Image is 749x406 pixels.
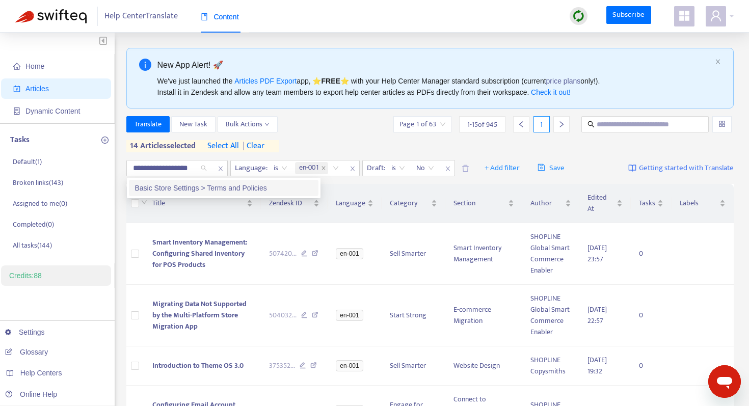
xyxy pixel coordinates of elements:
[639,198,655,209] span: Tasks
[467,119,497,130] span: 1 - 15 of 945
[462,165,469,172] span: delete
[5,390,57,398] a: Online Help
[13,156,42,167] p: Default ( 1 )
[239,140,264,152] span: clear
[587,304,607,327] span: [DATE] 22:57
[25,107,80,115] span: Dynamic Content
[234,77,297,85] a: Articles PDF Export
[445,184,522,223] th: Section
[538,162,565,174] span: Save
[269,310,297,321] span: 504032 ...
[587,242,607,265] span: [DATE] 23:57
[5,328,45,336] a: Settings
[135,119,162,130] span: Translate
[485,162,520,174] span: + Add filter
[141,199,147,205] span: down
[157,59,711,71] div: New App Alert! 🚀
[441,163,454,175] span: close
[680,198,718,209] span: Labels
[13,198,67,209] p: Assigned to me ( 0 )
[477,160,527,176] button: + Add filter
[226,119,270,130] span: Bulk Actions
[261,184,328,223] th: Zendesk ID
[152,198,245,209] span: Title
[631,184,672,223] th: Tasks
[295,162,328,174] span: en-001
[264,122,270,127] span: down
[445,285,522,346] td: E-commerce Migration
[207,140,239,152] span: select all
[382,223,445,285] td: Sell Smarter
[336,198,365,209] span: Language
[152,236,247,270] span: Smart Inventory Management: Configuring Shared Inventory for POS Products
[533,116,550,132] div: 1
[5,348,48,356] a: Glossary
[639,163,734,174] span: Getting started with Translate
[522,223,579,285] td: SHOPLINE Global Smart Commerce Enabler
[336,360,363,371] span: en-001
[631,285,672,346] td: 0
[631,346,672,386] td: 0
[135,182,312,194] div: Basic Store Settings > Terms and Policies
[445,346,522,386] td: Website Design
[13,219,54,230] p: Completed ( 0 )
[321,166,326,171] span: close
[546,77,581,85] a: price plans
[628,164,636,172] img: image-link
[144,184,261,223] th: Title
[152,298,247,332] span: Migrating Data Not Supported by the Multi-Platform Store Migration App
[139,59,151,71] span: info-circle
[129,180,318,196] div: Basic Store Settings > Terms and Policies
[126,116,170,132] button: Translate
[171,116,216,132] button: New Task
[530,160,572,176] button: saveSave
[346,163,359,175] span: close
[214,163,227,175] span: close
[328,184,382,223] th: Language
[391,160,405,176] span: is
[558,121,565,128] span: right
[715,59,721,65] button: close
[587,354,607,377] span: [DATE] 19:32
[13,177,63,188] p: Broken links ( 143 )
[382,346,445,386] td: Sell Smarter
[363,160,387,176] span: Draft :
[453,198,506,209] span: Section
[445,223,522,285] td: Smart Inventory Management
[382,285,445,346] td: Start Strong
[336,310,363,321] span: en-001
[269,360,295,371] span: 375352 ...
[13,63,20,70] span: home
[218,116,278,132] button: Bulk Actionsdown
[25,62,44,70] span: Home
[587,121,595,128] span: search
[606,6,651,24] a: Subscribe
[628,160,734,176] a: Getting started with Translate
[126,140,196,152] span: 14 articles selected
[15,9,87,23] img: Swifteq
[13,85,20,92] span: account-book
[531,88,571,96] a: Check it out!
[13,240,52,251] p: All tasks ( 144 )
[522,346,579,386] td: SHOPLINE Copysmiths
[678,10,690,22] span: appstore
[579,184,631,223] th: Edited At
[572,10,585,22] img: sync.dc5367851b00ba804db3.png
[382,184,445,223] th: Category
[20,369,62,377] span: Help Centers
[518,121,525,128] span: left
[157,75,711,98] div: We've just launched the app, ⭐ ⭐️ with your Help Center Manager standard subscription (current on...
[710,10,722,22] span: user
[201,13,239,21] span: Content
[10,134,30,146] p: Tasks
[587,192,614,214] span: Edited At
[201,13,208,20] span: book
[274,160,287,176] span: is
[522,184,579,223] th: Author
[708,365,741,398] iframe: メッセージングウィンドウの起動ボタン、進行中の会話
[243,139,245,153] span: |
[179,119,207,130] span: New Task
[101,137,109,144] span: plus-circle
[25,85,49,93] span: Articles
